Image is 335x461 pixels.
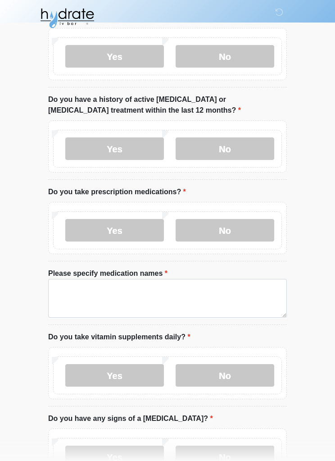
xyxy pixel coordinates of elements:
[48,268,167,279] label: Please specify medication names
[65,137,164,160] label: Yes
[176,219,274,242] label: No
[48,94,287,116] label: Do you have a history of active [MEDICAL_DATA] or [MEDICAL_DATA] treatment within the last 12 mon...
[176,45,274,68] label: No
[48,413,213,424] label: Do you have any signs of a [MEDICAL_DATA]?
[48,332,190,342] label: Do you take vitamin supplements daily?
[65,364,164,387] label: Yes
[176,364,274,387] label: No
[176,137,274,160] label: No
[39,7,95,29] img: Hydrate IV Bar - Glendale Logo
[65,45,164,68] label: Yes
[65,219,164,242] label: Yes
[48,187,186,197] label: Do you take prescription medications?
